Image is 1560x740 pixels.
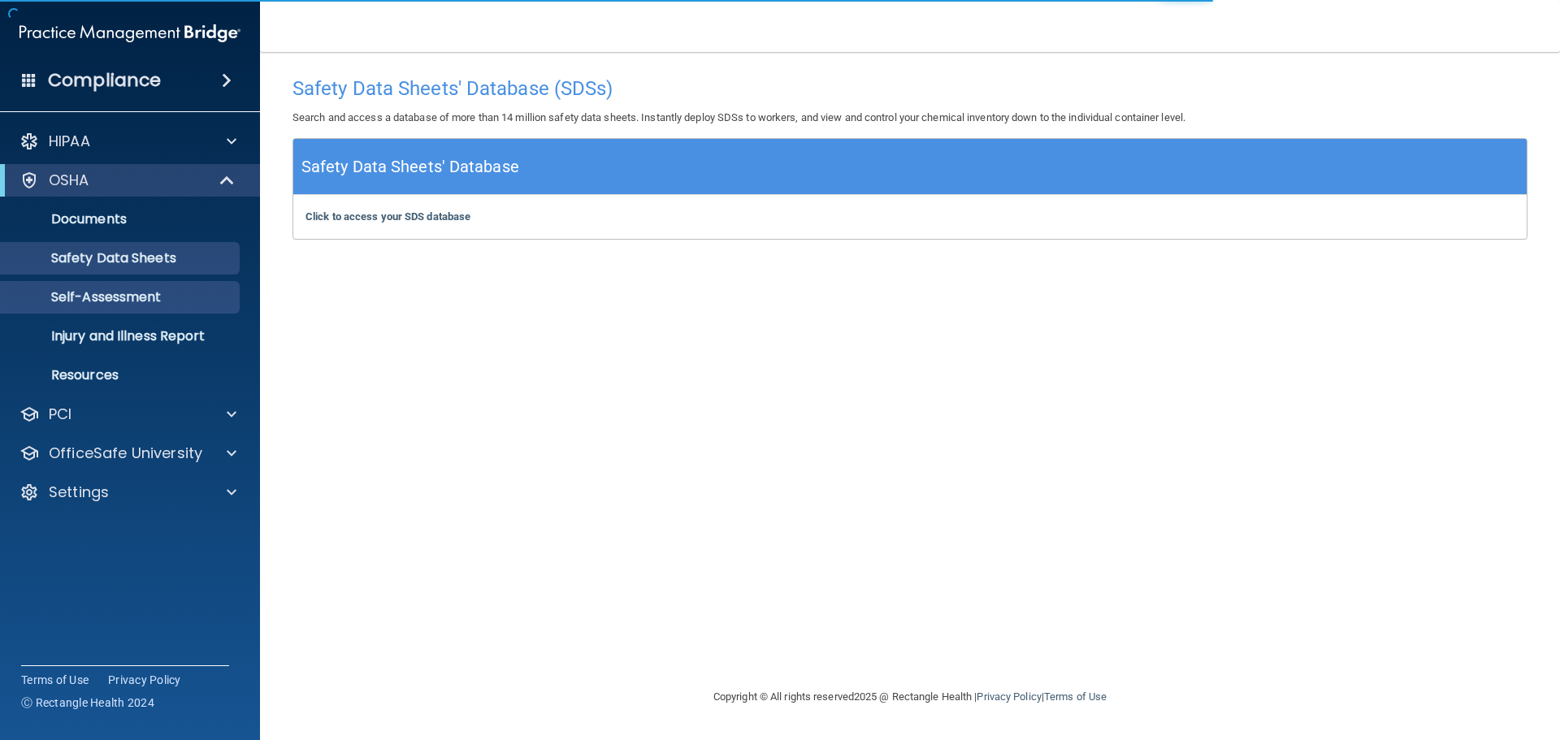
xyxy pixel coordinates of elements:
a: HIPAA [19,132,236,151]
p: Self-Assessment [11,289,232,305]
a: OfficeSafe University [19,444,236,463]
span: Ⓒ Rectangle Health 2024 [21,695,154,711]
h4: Compliance [48,69,161,92]
a: PCI [19,405,236,424]
a: Privacy Policy [977,690,1041,703]
h4: Safety Data Sheets' Database (SDSs) [292,78,1527,99]
p: Settings [49,483,109,502]
p: Injury and Illness Report [11,328,232,344]
p: Documents [11,211,232,227]
img: PMB logo [19,17,240,50]
p: Search and access a database of more than 14 million safety data sheets. Instantly deploy SDSs to... [292,108,1527,128]
a: OSHA [19,171,236,190]
p: OfficeSafe University [49,444,202,463]
p: OSHA [49,171,89,190]
iframe: Drift Widget Chat Controller [1479,628,1540,690]
div: Copyright © All rights reserved 2025 @ Rectangle Health | | [613,671,1207,723]
p: Safety Data Sheets [11,250,232,266]
a: Terms of Use [21,672,89,688]
a: Click to access your SDS database [305,210,470,223]
p: Resources [11,367,232,383]
h5: Safety Data Sheets' Database [301,153,519,181]
a: Privacy Policy [108,672,181,688]
a: Terms of Use [1044,690,1107,703]
a: Settings [19,483,236,502]
p: PCI [49,405,71,424]
p: HIPAA [49,132,90,151]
